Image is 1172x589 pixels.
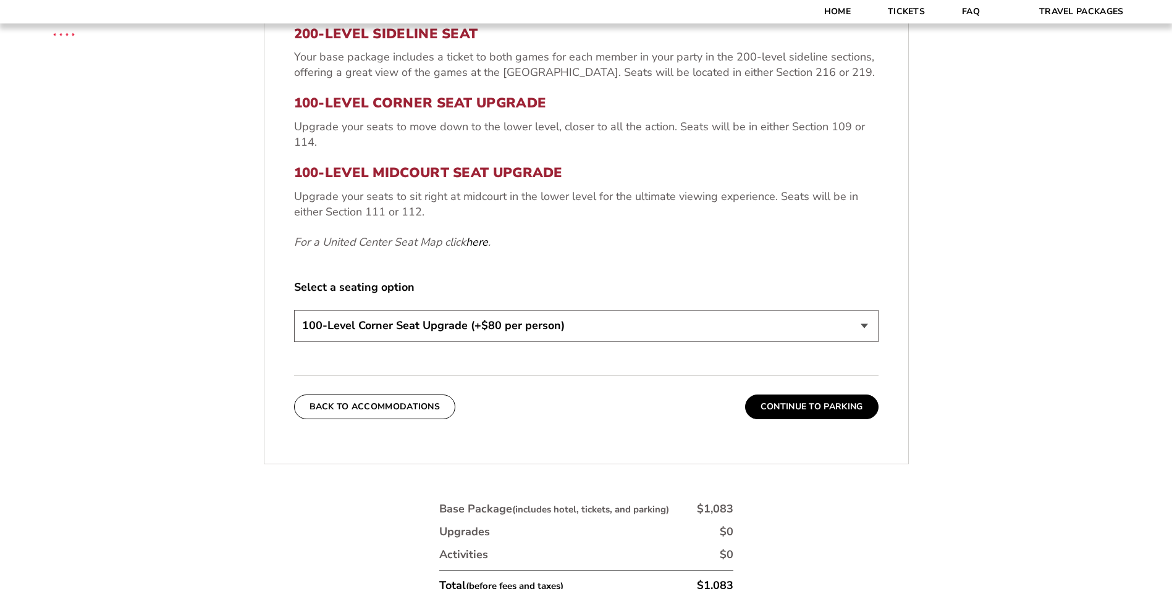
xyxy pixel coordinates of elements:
[294,95,879,111] h3: 100-Level Corner Seat Upgrade
[439,547,488,562] div: Activities
[37,6,91,60] img: CBS Sports Thanksgiving Classic
[720,547,733,562] div: $0
[294,280,879,295] label: Select a seating option
[294,395,456,419] button: Back To Accommodations
[294,49,879,80] p: Your base package includes a ticket to both games for each member in your party in the 200-level ...
[439,524,490,540] div: Upgrades
[512,503,669,516] small: (includes hotel, tickets, and parking)
[745,395,879,419] button: Continue To Parking
[294,189,879,220] p: Upgrade your seats to sit right at midcourt in the lower level for the ultimate viewing experienc...
[294,235,491,249] em: For a United Center Seat Map click .
[466,235,488,250] a: here
[294,26,879,42] h3: 200-Level Sideline Seat
[294,165,879,181] h3: 100-Level Midcourt Seat Upgrade
[697,501,733,517] div: $1,083
[720,524,733,540] div: $0
[439,501,669,517] div: Base Package
[294,119,879,150] p: Upgrade your seats to move down to the lower level, closer to all the action. Seats will be in ei...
